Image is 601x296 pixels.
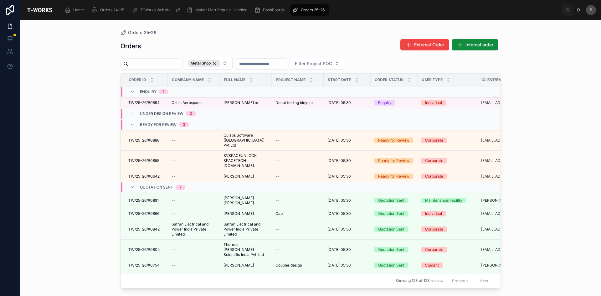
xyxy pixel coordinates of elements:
a: Ready for Review [374,158,414,164]
span: TW/25-26/#0891 [128,198,159,203]
a: T-Works Website [130,4,183,16]
a: -- [172,158,216,163]
div: 3 [183,122,185,127]
a: [PERSON_NAME][EMAIL_ADDRESS][PERSON_NAME][DOMAIN_NAME] [481,263,537,268]
span: Home [73,8,84,13]
a: [EMAIL_ADDRESS][DOMAIN_NAME] [481,174,537,179]
div: 1 [163,89,164,94]
a: -- [275,174,320,179]
a: [EMAIL_ADDRESS][PERSON_NAME][DOMAIN_NAME] [481,227,537,232]
a: -- [172,211,216,216]
a: Corporate [421,174,474,179]
span: TW/25-26/#0894 [128,100,160,105]
span: -- [172,198,175,203]
a: -- [275,198,320,203]
span: [DATE] 05:30 [327,100,351,105]
a: [DATE] 05:30 [327,100,367,105]
div: scrollable content [59,3,562,17]
span: -- [275,247,279,252]
button: External Order [400,39,449,50]
span: -- [172,247,175,252]
span: -- [172,263,175,268]
a: [DATE] 05:30 [327,247,367,252]
button: Select Button [182,57,233,70]
a: SVSPACEUNLOCK SPACETECH [DOMAIN_NAME]. [223,153,268,168]
a: Safran Electrical and Power India Private Limited. [172,222,216,237]
a: Cap [275,211,320,216]
a: Donut folding bicycle [275,100,320,105]
div: Enquiry [378,100,392,106]
div: Ready for Review [378,138,409,143]
div: Quotation Sent [378,262,404,268]
a: [PERSON_NAME] [223,211,268,216]
a: Corporate [421,226,474,232]
a: -- [172,263,216,268]
span: Donut folding bicycle [275,100,313,105]
span: [DATE] 05:30 [327,198,351,203]
span: [PERSON_NAME] [223,211,254,216]
a: [EMAIL_ADDRESS][DOMAIN_NAME] [481,158,537,163]
span: Full Name [224,77,245,82]
a: Maintenance/Facility [421,198,474,203]
a: [PERSON_NAME].m [223,100,268,105]
a: Thermo [PERSON_NAME] Scientific India Pvt. Ltd [223,242,268,257]
a: Corporate [421,158,474,164]
div: Corporate [425,174,443,179]
div: Quotation Sent [378,211,404,216]
a: TW/25-26/#0804 [128,247,164,252]
span: Qulabs Software ([GEOGRAPHIC_DATA]) Pvt Ltd [223,133,268,148]
a: Quotation Sent [374,226,414,232]
a: -- [275,138,320,143]
a: Individual [421,100,474,106]
a: Student [421,262,474,268]
a: Orders 25-26 [121,29,157,36]
span: Orders 25-26 [301,8,325,13]
span: P [590,8,592,13]
span: Client/Employee Email [481,77,529,82]
div: Quotation Sent [378,226,404,232]
a: Quotation Sent [374,211,414,216]
span: Under Design Review [140,111,183,116]
span: [PERSON_NAME] [223,174,254,179]
span: TW/25-26/#0866 [128,211,159,216]
a: [DATE] 05:30 [327,227,367,232]
span: [DATE] 05:30 [327,263,351,268]
a: Safran Electrical and Power India Private Limited [223,222,268,237]
div: Corporate [425,226,443,232]
div: 7 [179,185,182,190]
span: [DATE] 05:30 [327,247,351,252]
div: Corporate [425,138,443,143]
button: Internal order [452,39,498,50]
a: [PERSON_NAME] [PERSON_NAME] [223,195,268,205]
a: TW/25-26/#0642 [128,174,164,179]
div: Ready for Review [378,174,409,179]
a: Maker Mart Request Handler [185,4,251,16]
div: Quotation Sent [378,247,404,252]
span: -- [172,158,175,163]
span: [DATE] 05:30 [327,211,351,216]
span: Project Name [276,77,306,82]
span: -- [275,158,279,163]
span: TW/25-26/#0842 [128,227,160,232]
a: Quotation Sent [374,247,414,252]
a: [PERSON_NAME][EMAIL_ADDRESS][DOMAIN_NAME] [481,198,537,203]
a: TW/25-26/#0754 [128,263,164,268]
span: Maker Mart Request Handler [195,8,247,13]
a: Coupler design [275,263,320,268]
span: External Order [414,42,444,48]
a: Ready for Review [374,174,414,179]
span: Orders 25-26 [128,29,157,36]
a: [EMAIL_ADDRESS][DOMAIN_NAME] [481,100,537,105]
a: Enquiry [374,100,414,106]
a: TW/25-26/#0894 [128,100,164,105]
a: TW/25-26/#0866 [128,211,164,216]
button: Unselect METAL_SHOP [188,60,220,67]
span: TW/25-26/#0754 [128,263,160,268]
a: -- [172,198,216,203]
a: [DATE] 05:30 [327,211,367,216]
